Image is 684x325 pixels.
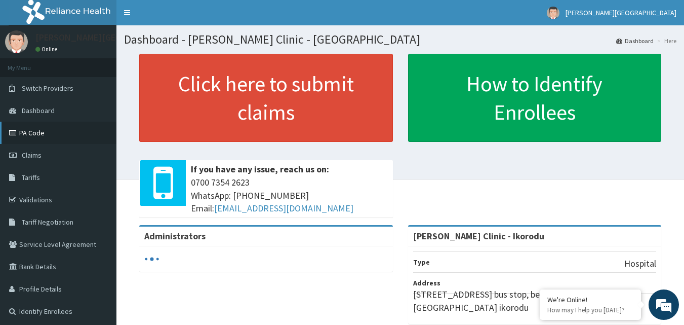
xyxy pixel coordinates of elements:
[413,278,440,287] b: Address
[408,54,662,142] a: How to Identify Enrollees
[655,37,676,45] li: Here
[144,251,159,267] svg: audio-loading
[214,202,353,214] a: [EMAIL_ADDRESS][DOMAIN_NAME]
[413,258,430,267] b: Type
[22,173,40,182] span: Tariffs
[139,54,393,142] a: Click here to submit claims
[191,163,329,175] b: If you have any issue, reach us on:
[35,33,185,42] p: [PERSON_NAME][GEOGRAPHIC_DATA]
[616,37,654,45] a: Dashboard
[413,288,657,314] p: [STREET_ADDRESS] bus stop, beside the BRT bridge at [GEOGRAPHIC_DATA] ikorodu
[191,176,388,215] span: 0700 7354 2623 WhatsApp: [PHONE_NUMBER] Email:
[22,218,73,227] span: Tariff Negotiation
[547,7,559,19] img: User Image
[22,106,55,115] span: Dashboard
[5,30,28,53] img: User Image
[566,8,676,17] span: [PERSON_NAME][GEOGRAPHIC_DATA]
[413,230,544,242] strong: [PERSON_NAME] Clinic - Ikorodu
[547,306,633,314] p: How may I help you today?
[144,230,206,242] b: Administrators
[22,151,42,160] span: Claims
[124,33,676,46] h1: Dashboard - [PERSON_NAME] Clinic - [GEOGRAPHIC_DATA]
[547,295,633,304] div: We're Online!
[624,257,656,270] p: Hospital
[22,84,73,93] span: Switch Providers
[35,46,60,53] a: Online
